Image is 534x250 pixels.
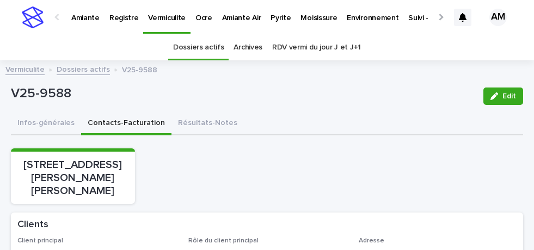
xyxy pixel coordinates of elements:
[188,237,259,244] span: Rôle du client principal
[359,237,384,244] span: Adresse
[17,158,128,197] p: [STREET_ADDRESS][PERSON_NAME][PERSON_NAME]
[57,62,110,75] a: Dossiers actifs
[272,35,361,60] a: RDV vermi du jour J et J+1
[502,92,516,100] span: Edit
[173,35,224,60] a: Dossiers actifs
[17,219,48,231] h2: Clients
[122,63,157,75] p: V25-9588
[17,237,63,244] span: Client principal
[489,9,507,26] div: AM
[11,86,475,102] p: V25-9588
[81,112,171,135] button: Contacts-Facturation
[171,112,244,135] button: Résultats-Notes
[483,87,523,105] button: Edit
[11,112,81,135] button: Infos-générales
[234,35,262,60] a: Archives
[5,62,45,75] a: Vermiculite
[22,7,44,28] img: stacker-logo-s-only.png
